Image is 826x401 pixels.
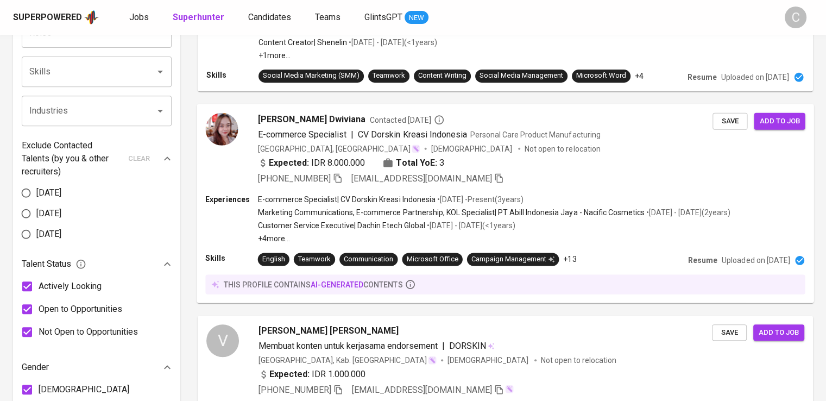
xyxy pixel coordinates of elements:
span: Personal Care Product Manufacturing [470,130,601,139]
span: [EMAIL_ADDRESS][DOMAIN_NAME] [352,385,492,395]
span: Jobs [129,12,149,22]
b: Expected: [269,368,310,381]
button: Add to job [754,112,805,129]
span: 3 [439,156,444,169]
span: Membuat konten untuk kerjasama endorsement [258,341,438,351]
p: Not open to relocation [541,355,616,366]
div: Microsoft Office [406,254,458,265]
p: +1 more ... [258,50,522,61]
p: • [DATE] - [DATE] ( 2 years ) [645,207,730,218]
a: Teams [315,11,343,24]
p: Resume [688,255,717,266]
b: Superhunter [173,12,224,22]
span: [PERSON_NAME] Dwiviana [258,112,366,126]
span: E-commerce Specialist [258,129,346,139]
div: English [262,254,285,265]
p: Content Creator | Shenelin [258,37,347,48]
div: Content Writing [418,71,466,81]
span: [DEMOGRAPHIC_DATA] [447,355,530,366]
span: [EMAIL_ADDRESS][DOMAIN_NAME] [351,173,492,183]
span: AI-generated [311,280,363,289]
span: Add to job [759,115,799,127]
img: magic_wand.svg [428,356,437,365]
div: IDR 1.000.000 [258,368,365,381]
a: Jobs [129,11,151,24]
img: magic_wand.svg [411,144,420,153]
img: magic_wand.svg [505,385,514,393]
span: Not Open to Opportunities [39,325,138,339]
img: a5504b79221cf428423b064ff9374f3b.jpg [205,112,238,145]
p: Gender [22,361,49,374]
div: Talent Status [22,253,172,275]
span: [DATE] [36,228,61,241]
p: • [DATE] - [DATE] ( <1 years ) [347,37,437,48]
span: Actively Looking [39,280,102,293]
a: GlintsGPT NEW [364,11,428,24]
span: [DEMOGRAPHIC_DATA] [39,383,129,396]
span: DORSKIN [449,341,486,351]
p: Skills [205,253,257,264]
div: Superpowered [13,11,82,24]
p: Skills [206,70,258,80]
p: Exclude Contacted Talents (by you & other recruiters) [22,139,122,178]
div: C [785,7,806,28]
p: Not open to relocation [525,143,600,154]
p: Experiences [205,194,257,205]
p: Resume [688,72,717,83]
span: Teams [315,12,341,22]
b: Expected: [269,156,309,169]
a: [PERSON_NAME] DwivianaContacted [DATE]E-commerce Specialist|CV Dorskin Kreasi IndonesiaPersonal C... [198,104,813,303]
span: | [442,340,445,353]
div: Exclude Contacted Talents (by you & other recruiters)clear [22,139,172,178]
a: Superhunter [173,11,226,24]
p: Marketing Communications, E-commerce Partnership, KOL Specialist | PT Abill Indonesia Jaya - Naci... [258,207,645,218]
span: Save [717,327,741,339]
span: Open to Opportunities [39,303,122,316]
p: Uploaded on [DATE] [721,72,789,83]
div: Social Media Marketing (SMM) [263,71,360,81]
span: [DEMOGRAPHIC_DATA] [431,143,514,154]
p: +4 [635,71,644,82]
div: Campaign Management [471,254,554,265]
p: this profile contains contents [223,279,402,290]
div: [GEOGRAPHIC_DATA], [GEOGRAPHIC_DATA] [258,143,420,154]
div: V [206,324,239,357]
span: Talent Status [22,258,86,271]
span: | [351,128,354,141]
span: [PERSON_NAME] [PERSON_NAME] [258,324,399,337]
p: • [DATE] - [DATE] ( <1 years ) [425,220,515,231]
a: Candidates [248,11,293,24]
b: Total YoE: [396,156,437,169]
div: Gender [22,356,172,378]
span: [DATE] [36,186,61,199]
span: GlintsGPT [364,12,402,22]
p: +13 [563,254,576,265]
span: [DATE] [36,207,61,220]
button: Save [712,112,747,129]
span: [PHONE_NUMBER] [258,385,331,395]
span: Add to job [759,327,799,339]
div: Microsoft Word [576,71,626,81]
span: [PHONE_NUMBER] [258,173,331,183]
span: Candidates [248,12,291,22]
span: Contacted [DATE] [370,114,444,125]
img: app logo [84,9,99,26]
button: Open [153,103,168,118]
p: E-commerce Specialist | CV Dorskin Kreasi Indonesia [258,194,436,205]
p: • [DATE] - Present ( 3 years ) [436,194,524,205]
button: Open [153,64,168,79]
span: Save [718,115,742,127]
div: Teamwork [373,71,405,81]
p: +4 more ... [258,233,731,244]
div: Teamwork [298,254,331,265]
p: Customer Service Executive | Dachin Etech Global [258,220,425,231]
div: Social Media Management [480,71,563,81]
a: Superpoweredapp logo [13,9,99,26]
div: Communication [344,254,393,265]
span: NEW [405,12,428,23]
svg: By Batam recruiter [434,114,445,125]
span: CV Dorskin Kreasi Indonesia [358,129,467,139]
div: [GEOGRAPHIC_DATA], Kab. [GEOGRAPHIC_DATA] [258,355,437,366]
p: Uploaded on [DATE] [722,255,790,266]
button: Save [712,324,747,341]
